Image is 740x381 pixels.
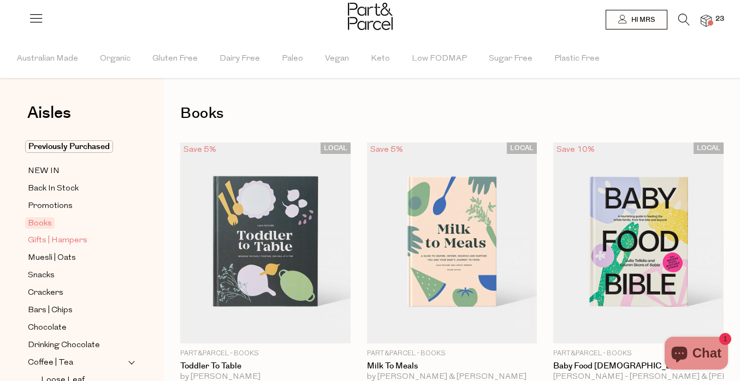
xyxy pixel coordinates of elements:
a: Chocolate [28,321,127,335]
a: Gifts | Hampers [28,234,127,247]
span: LOCAL [321,142,351,154]
div: Save 5% [367,142,406,157]
a: Muesli | Oats [28,251,127,265]
span: LOCAL [507,142,537,154]
a: Crackers [28,286,127,300]
a: Books [28,217,127,230]
a: Baby Food [DEMOGRAPHIC_DATA] [553,361,724,371]
span: Crackers [28,287,63,300]
span: Chocolate [28,322,67,335]
span: Snacks [28,269,55,282]
a: Toddler to Table [180,361,351,371]
a: Drinking Chocolate [28,338,127,352]
span: Gluten Free [152,40,198,78]
a: Milk to Meals [367,361,537,371]
span: Coffee | Tea [28,356,73,370]
a: Promotions [28,199,127,213]
img: Milk to Meals [367,142,537,343]
span: Hi Mrs [629,15,655,25]
a: 23 [701,15,712,26]
span: Books [25,217,55,229]
img: Part&Parcel [348,3,393,30]
p: Part&Parcel - Books [367,349,537,359]
a: Coffee | Tea [28,356,127,370]
span: NEW IN [28,165,60,178]
inbox-online-store-chat: Shopify online store chat [661,337,731,372]
div: Save 5% [180,142,220,157]
span: Organic [100,40,131,78]
a: Bars | Chips [28,303,127,317]
span: Sugar Free [489,40,532,78]
span: Keto [371,40,390,78]
span: Vegan [325,40,349,78]
p: Part&Parcel - Books [553,349,724,359]
span: Promotions [28,200,73,213]
a: NEW IN [28,164,127,178]
span: Aisles [27,101,71,125]
span: LOCAL [694,142,724,154]
span: Gifts | Hampers [28,234,87,247]
img: Toddler to Table [180,142,351,343]
p: Part&Parcel - Books [180,349,351,359]
span: Muesli | Oats [28,252,76,265]
span: Plastic Free [554,40,600,78]
div: Save 10% [553,142,598,157]
button: Expand/Collapse Coffee | Tea [128,356,135,369]
h1: Books [180,101,724,126]
span: Bars | Chips [28,304,73,317]
span: Dairy Free [220,40,260,78]
span: Previously Purchased [25,140,113,153]
img: Baby Food Bible [553,142,724,343]
span: Paleo [282,40,303,78]
a: Previously Purchased [28,140,127,153]
span: Drinking Chocolate [28,339,100,352]
span: 23 [713,14,727,24]
span: Low FODMAP [412,40,467,78]
a: Aisles [27,105,71,132]
span: Back In Stock [28,182,79,195]
a: Hi Mrs [606,10,667,29]
span: Australian Made [17,40,78,78]
a: Back In Stock [28,182,127,195]
a: Snacks [28,269,127,282]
